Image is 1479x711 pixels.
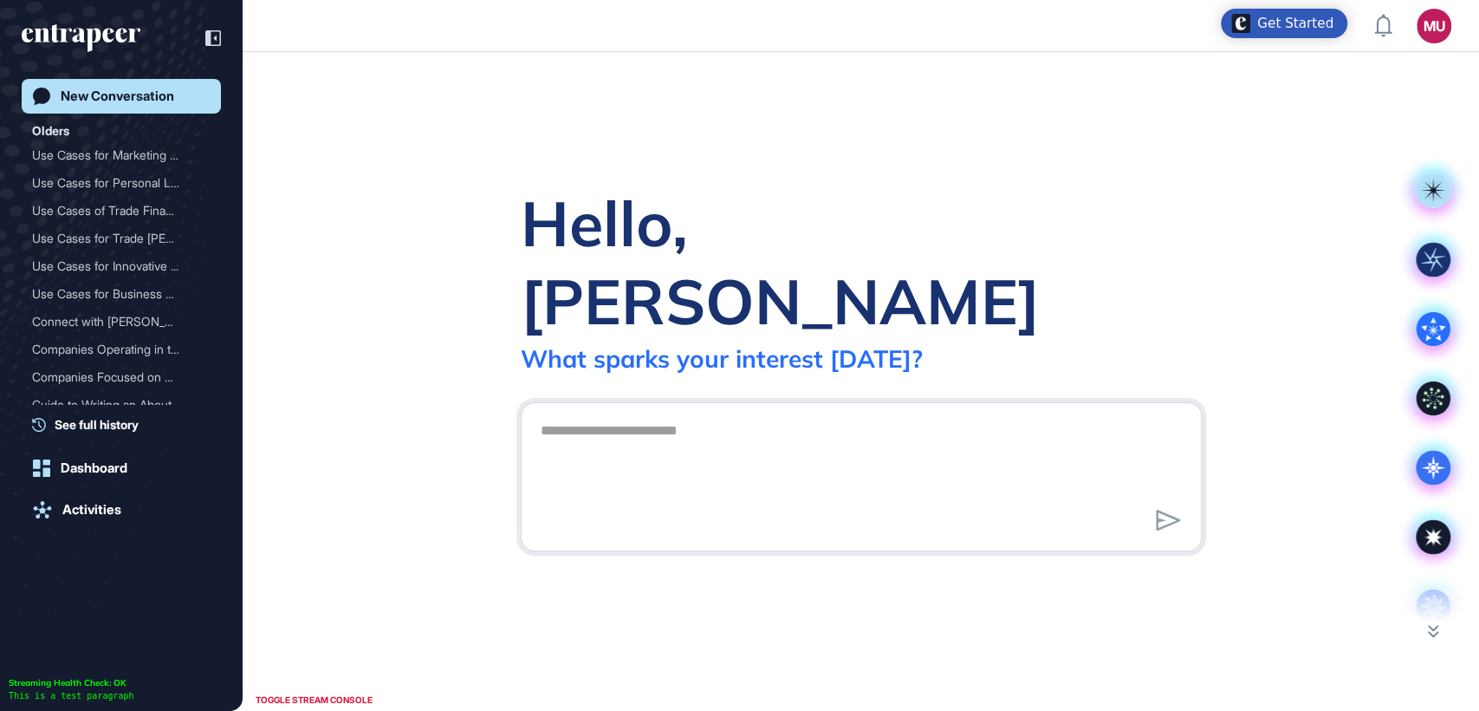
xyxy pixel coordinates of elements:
div: Use Cases of Trade Financ... [32,197,197,225]
div: Use Cases for Business Lo... [32,280,197,308]
div: Use Cases for Marketing A... [32,141,197,169]
div: entrapeer-logo [22,24,140,52]
div: Use Cases for Innovative ... [32,252,197,280]
div: Open Get Started checklist [1221,9,1347,38]
a: See full history [32,415,221,434]
div: Use Cases for Personal Lo... [32,169,197,197]
button: MU [1417,9,1451,43]
div: Companies Operating in th... [32,336,197,363]
a: Activities [22,492,221,527]
div: Activities [62,502,121,518]
div: Guide to Writing an About... [32,391,197,419]
div: Get Started [1257,15,1333,32]
div: Guide to Writing an About Page for Your Website [32,391,211,419]
div: Connect with Nash [32,308,211,336]
div: Companies Operating in the High Precision Laser Industry [32,336,211,363]
div: Use Cases for Personal Loans [32,169,211,197]
div: Hello, [PERSON_NAME] [521,184,1202,340]
div: Connect with [PERSON_NAME] [32,308,197,336]
div: TOGGLE STREAM CONSOLE [251,689,377,711]
div: What sparks your interest [DATE]? [521,343,923,374]
div: Use Cases for Trade Finance Products [32,225,211,252]
a: Dashboard [22,451,221,486]
div: New Conversation [61,88,174,104]
img: launcher-image-alternative-text [1231,14,1250,33]
div: Use Cases for Marketing Action Prioritization [32,141,211,169]
div: Companies Focused on Deca... [32,363,197,391]
div: Use Cases for Trade [PERSON_NAME]... [32,225,197,252]
div: Use Cases of Trade Finance Products [32,197,211,225]
div: Olders [32,121,69,141]
div: Use Cases for Business Loan Products [32,280,211,308]
span: See full history [55,415,139,434]
a: New Conversation [22,79,221,114]
div: Use Cases for Innovative Payment Methods [32,252,211,280]
div: Companies Focused on Decarbonization Efforts [32,363,211,391]
div: Dashboard [61,460,127,476]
